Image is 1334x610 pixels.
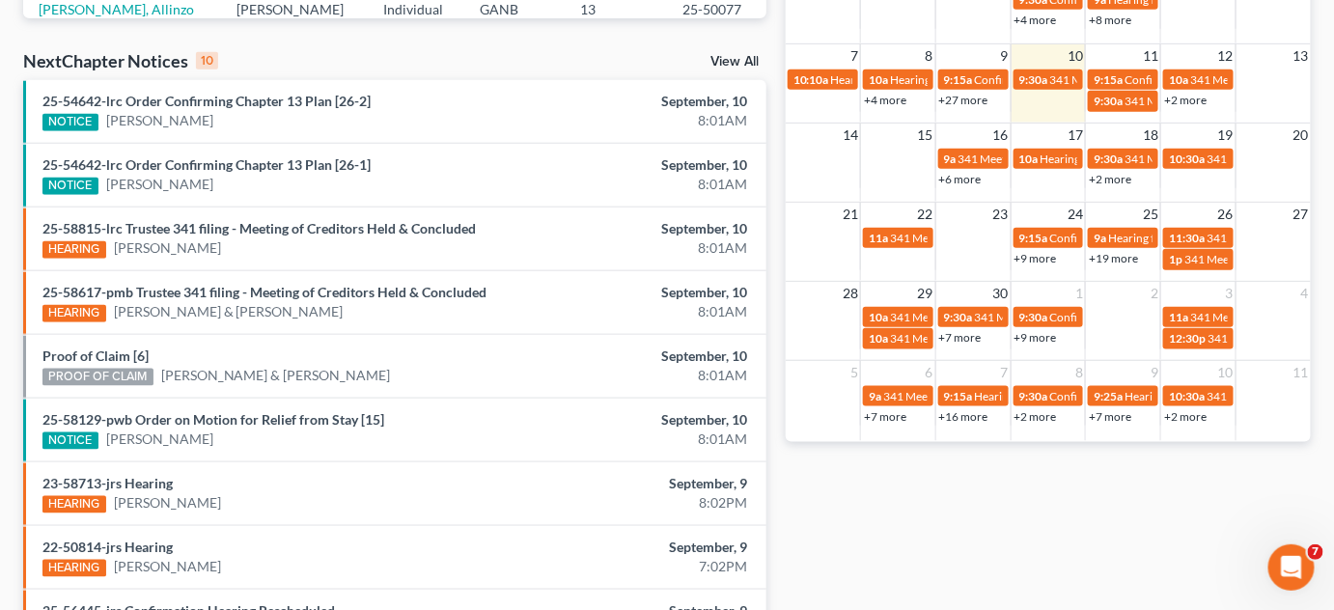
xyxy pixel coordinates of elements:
span: 30 [991,282,1011,305]
div: 8:01AM [525,238,747,258]
span: 9 [999,44,1011,68]
div: HEARING [42,305,106,322]
span: 7 [999,361,1011,384]
a: View All [710,55,759,69]
span: 10a [869,331,888,346]
a: +4 more [864,93,906,107]
span: 9 [1149,361,1160,384]
div: September, 10 [525,219,747,238]
a: +27 more [939,93,988,107]
span: 10a [1169,72,1188,87]
span: 16 [991,124,1011,147]
a: 25-58129-pwb Order on Motion for Relief from Stay [15] [42,411,384,428]
span: 9:30a [1019,310,1048,324]
span: 28 [841,282,860,305]
span: 3 [1224,282,1236,305]
a: 25-58815-lrc Trustee 341 filing - Meeting of Creditors Held & Concluded [42,220,476,236]
span: 4 [1299,282,1311,305]
span: 2 [1149,282,1160,305]
div: 8:01AM [525,111,747,130]
span: Hearing for [PERSON_NAME] [1108,231,1259,245]
div: 8:01AM [525,175,747,194]
span: 7 [848,44,860,68]
a: +2 more [1014,409,1057,424]
span: Hearing for [PERSON_NAME] [1041,152,1191,166]
span: 9a [869,389,881,403]
span: 11a [869,231,888,245]
span: 20 [1292,124,1311,147]
span: 9:25a [1094,389,1123,403]
span: 9:15a [944,72,973,87]
div: September, 9 [525,474,747,493]
a: +4 more [1014,13,1057,27]
span: 9a [944,152,957,166]
a: 22-50814-jrs Hearing [42,539,173,555]
div: September, 10 [525,410,747,430]
a: 23-58713-jrs Hearing [42,475,173,491]
span: 9a [1094,231,1106,245]
a: [PERSON_NAME] [114,238,221,258]
a: 25-54642-lrc Order Confirming Chapter 13 Plan [26-1] [42,156,371,173]
a: +19 more [1089,251,1138,265]
span: 12:30p [1169,331,1206,346]
a: +9 more [1014,330,1057,345]
a: Proof of Claim [6] [42,347,149,364]
span: 12 [1216,44,1236,68]
div: September, 10 [525,347,747,366]
div: HEARING [42,496,106,513]
div: NOTICE [42,432,98,450]
span: 341 Meeting for [PERSON_NAME] [883,389,1057,403]
div: HEARING [42,241,106,259]
span: 10a [1019,152,1039,166]
a: [PERSON_NAME], Allinzo [39,1,194,17]
span: Confirmation Hearing for [PERSON_NAME] [975,72,1196,87]
span: 9:30a [1094,94,1123,108]
span: 23 [991,203,1011,226]
span: 19 [1216,124,1236,147]
span: 5 [848,361,860,384]
span: 10 [1066,44,1085,68]
span: 8 [1073,361,1085,384]
div: 8:01AM [525,430,747,449]
span: 15 [916,124,935,147]
div: NOTICE [42,114,98,131]
span: 341 Meeting for [PERSON_NAME] [1125,94,1298,108]
div: NOTICE [42,178,98,195]
a: +8 more [1089,13,1131,27]
span: 25 [1141,203,1160,226]
a: +16 more [939,409,988,424]
a: [PERSON_NAME] [114,493,221,513]
span: Hearing for [PERSON_NAME] [1125,389,1275,403]
span: 341 Meeting for [PERSON_NAME] [959,152,1132,166]
div: 10 [196,52,218,69]
a: +6 more [939,172,982,186]
a: +7 more [864,409,906,424]
span: 10a [869,72,888,87]
a: +7 more [1089,409,1131,424]
span: 14 [841,124,860,147]
span: 7 [1308,544,1323,560]
div: 8:02PM [525,493,747,513]
a: +7 more [939,330,982,345]
span: 13 [1292,44,1311,68]
span: 9:15a [1019,231,1048,245]
a: +9 more [1014,251,1057,265]
span: 6 [924,361,935,384]
span: 10:30a [1169,389,1205,403]
span: 341 Meeting for [PERSON_NAME] [890,310,1064,324]
div: 8:01AM [525,366,747,385]
span: 341 Meeting for [PERSON_NAME] [975,310,1149,324]
span: Hearing for [PERSON_NAME] [975,389,1126,403]
span: 9:15a [1094,72,1123,87]
a: 25-54642-lrc Order Confirming Chapter 13 Plan [26-2] [42,93,371,109]
span: 9:30a [1019,389,1048,403]
span: 10a [869,310,888,324]
span: 26 [1216,203,1236,226]
a: 25-58617-pmb Trustee 341 filing - Meeting of Creditors Held & Concluded [42,284,486,300]
div: September, 10 [525,283,747,302]
span: Confirmation Hearing for [PERSON_NAME] [1050,231,1271,245]
span: 8 [924,44,935,68]
span: 22 [916,203,935,226]
span: 9:30a [1019,72,1048,87]
div: September, 10 [525,92,747,111]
